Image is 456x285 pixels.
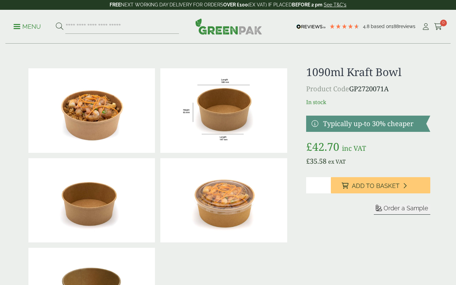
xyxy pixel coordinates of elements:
span: Based on [371,24,391,29]
img: REVIEWS.io [296,24,326,29]
a: Menu [14,23,41,29]
span: inc VAT [342,144,366,153]
p: GP2720071A [306,84,430,94]
bdi: 35.58 [306,157,326,166]
h1: 1090ml Kraft Bowl [306,66,430,78]
p: In stock [306,98,430,106]
strong: BEFORE 2 pm [292,2,322,7]
a: See T&C's [324,2,346,7]
span: reviews [399,24,415,29]
button: Add to Basket [331,177,430,193]
p: Menu [14,23,41,31]
i: Cart [434,23,442,30]
div: 4.79 Stars [329,23,360,29]
img: KraftBowl_1090 [160,68,287,153]
strong: OVER £100 [223,2,248,7]
img: Kraft Bowl 1090ml [28,158,155,243]
button: Order a Sample [374,204,430,215]
img: Kraft Bowl 1090ml With Prawns And Rice And Lid [160,158,287,243]
img: GreenPak Supplies [195,18,262,34]
img: Kraft Bowl 1090ml With Prawns And Rice [28,68,155,153]
span: Order a Sample [384,205,428,212]
a: 0 [434,22,442,32]
span: £ [306,157,310,166]
span: Product Code [306,84,349,93]
span: 188 [391,24,399,29]
span: 0 [440,20,447,26]
strong: FREE [110,2,121,7]
span: 4.8 [363,24,371,29]
span: Add to Basket [352,182,400,190]
bdi: 42.70 [306,139,339,154]
span: ex VAT [328,158,346,165]
span: £ [306,139,312,154]
i: My Account [421,23,430,30]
